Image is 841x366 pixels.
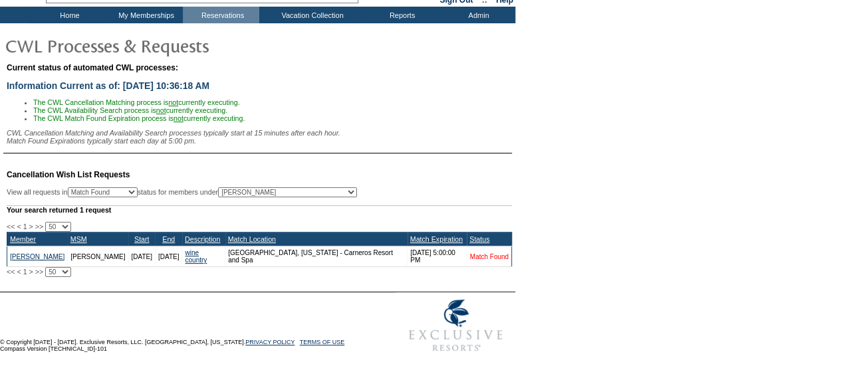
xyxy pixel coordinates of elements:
a: End [162,235,175,243]
u: not [156,106,166,114]
div: View all requests in status for members under [7,187,357,197]
a: Match Found [470,253,509,260]
td: Vacation Collection [259,7,362,23]
span: << [7,268,15,276]
span: The CWL Cancellation Matching process is currently executing. [33,98,240,106]
td: Home [30,7,106,23]
td: Reservations [183,7,259,23]
a: Member [10,235,36,243]
div: CWL Cancellation Matching and Availability Search processes typically start at 15 minutes after e... [7,129,512,145]
a: Match Expiration [410,235,463,243]
a: PRIVACY POLICY [245,339,295,345]
span: 1 [23,223,27,230]
span: Information Current as of: [DATE] 10:36:18 AM [7,80,209,91]
td: [DATE] [155,246,181,267]
td: Reports [362,7,439,23]
span: > [29,268,33,276]
td: My Memberships [106,7,183,23]
span: < [17,223,21,230]
img: Exclusive Resorts [396,292,515,359]
a: MSM [70,235,87,243]
a: Status [469,235,489,243]
span: 1 [23,268,27,276]
td: [DATE] 5:00:00 PM [408,246,467,267]
td: [GEOGRAPHIC_DATA], [US_STATE] - Carneros Resort and Spa [225,246,408,267]
span: << [7,223,15,230]
a: [PERSON_NAME] [10,253,64,260]
a: Description [185,235,220,243]
span: >> [35,268,43,276]
td: Admin [439,7,515,23]
a: wine country [185,249,207,264]
span: Cancellation Wish List Requests [7,170,130,179]
u: not [168,98,178,106]
span: The CWL Availability Search process is currently executing. [33,106,227,114]
a: Start [134,235,150,243]
span: Current status of automated CWL processes: [7,63,178,72]
span: > [29,223,33,230]
span: >> [35,223,43,230]
div: Your search returned 1 request [7,205,512,214]
u: not [174,114,183,122]
span: < [17,268,21,276]
span: The CWL Match Found Expiration process is currently executing. [33,114,245,122]
a: TERMS OF USE [300,339,345,345]
a: Match Location [228,235,276,243]
td: [PERSON_NAME] [68,246,128,267]
td: [DATE] [128,246,155,267]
